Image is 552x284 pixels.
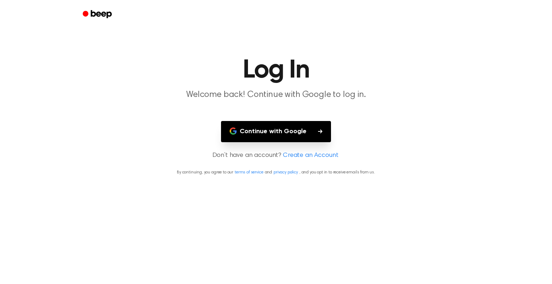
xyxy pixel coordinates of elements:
[9,151,543,160] p: Don’t have an account?
[92,57,460,83] h1: Log In
[9,169,543,176] p: By continuing, you agree to our and , and you opt in to receive emails from us.
[221,121,331,142] button: Continue with Google
[273,170,298,174] a: privacy policy
[138,89,414,101] p: Welcome back! Continue with Google to log in.
[283,151,338,160] a: Create an Account
[78,8,118,22] a: Beep
[235,170,263,174] a: terms of service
